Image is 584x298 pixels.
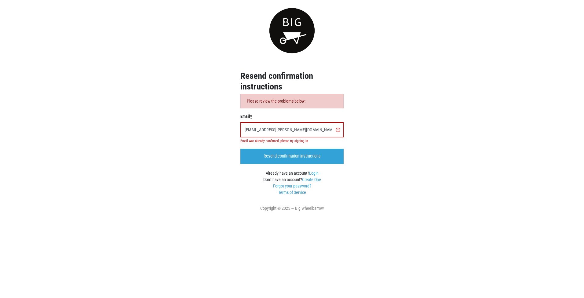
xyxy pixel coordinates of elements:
[231,205,353,212] div: Copyright © 2025 — Big Wheelbarrow
[240,113,344,120] label: Email
[240,139,344,144] div: Email was already confirmed, please try signing in
[240,170,344,196] div: Already have an account? Don't have an account?
[240,149,344,164] input: Resend confirmation instructions
[240,94,344,108] p: Please review the problems below:
[269,8,315,53] img: small-round-logo-d6fdfe68ae19b7bfced82731a0234da4.png
[240,71,344,92] h2: Resend confirmation instructions
[273,184,311,188] a: Forgot your password?
[250,114,252,119] abbr: required
[302,177,321,182] a: Create One
[309,171,319,176] a: Login
[278,190,306,195] a: Terms of Service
